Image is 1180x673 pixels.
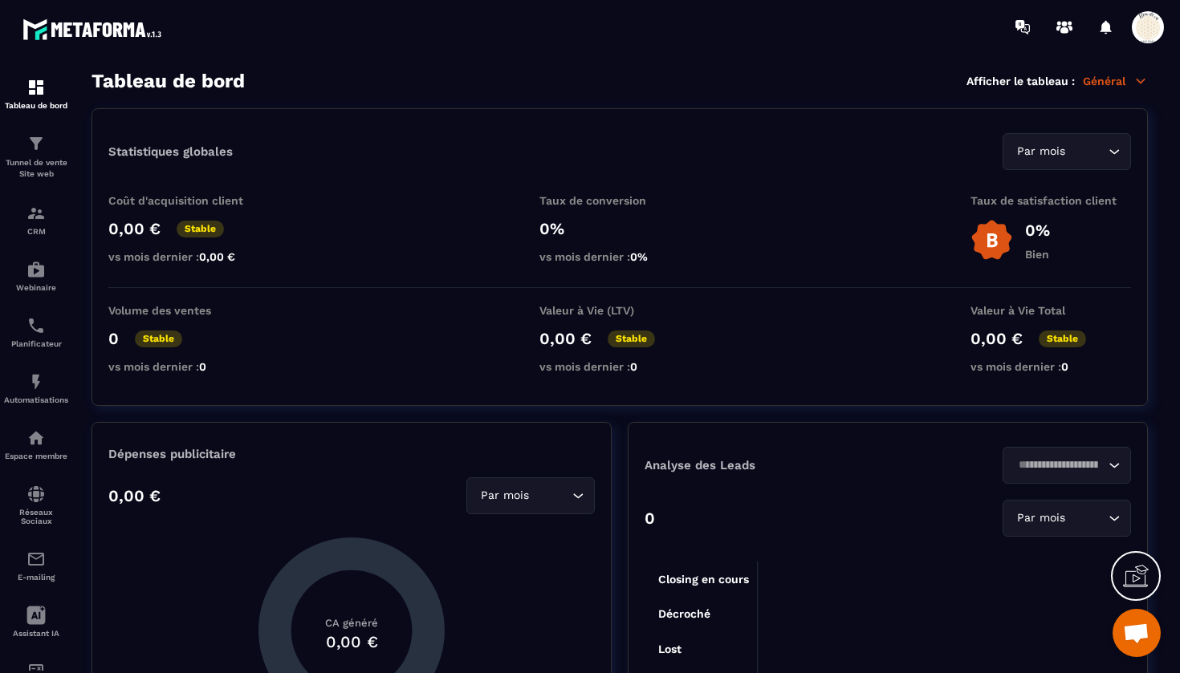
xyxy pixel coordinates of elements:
[26,484,46,504] img: social-network
[4,157,68,180] p: Tunnel de vente Site web
[26,316,46,335] img: scheduler
[532,487,568,505] input: Search for option
[4,304,68,360] a: schedulerschedulerPlanificateur
[1003,133,1131,170] div: Search for option
[539,219,700,238] p: 0%
[1113,609,1161,657] div: Ouvrir le chat
[477,487,532,505] span: Par mois
[1013,143,1068,160] span: Par mois
[970,194,1131,207] p: Taux de satisfaction client
[630,360,637,373] span: 0
[4,573,68,582] p: E-mailing
[199,360,206,373] span: 0
[177,221,224,237] p: Stable
[4,122,68,192] a: formationformationTunnel de vente Site web
[1083,74,1148,88] p: Général
[26,78,46,97] img: formation
[4,416,68,472] a: automationsautomationsEspace membre
[970,360,1131,373] p: vs mois dernier :
[1025,248,1050,261] p: Bien
[4,594,68,650] a: Assistant IA
[108,304,269,317] p: Volume des ventes
[539,194,700,207] p: Taux de conversion
[1013,456,1105,474] input: Search for option
[108,219,161,238] p: 0,00 €
[1025,221,1050,240] p: 0%
[4,248,68,304] a: automationsautomationsWebinaire
[970,219,1013,261] img: b-badge-o.b3b20ee6.svg
[108,360,269,373] p: vs mois dernier :
[4,66,68,122] a: formationformationTableau de bord
[4,508,68,525] p: Réseaux Sociaux
[4,452,68,460] p: Espace membre
[1003,500,1131,537] div: Search for option
[4,360,68,416] a: automationsautomationsAutomatisations
[1068,143,1105,160] input: Search for option
[539,250,700,263] p: vs mois dernier :
[1013,509,1068,527] span: Par mois
[22,14,167,44] img: logo
[135,330,182,347] p: Stable
[4,472,68,537] a: social-networksocial-networkRéseaux Sociaux
[26,204,46,223] img: formation
[92,70,245,92] h3: Tableau de bord
[539,360,700,373] p: vs mois dernier :
[26,260,46,279] img: automations
[4,192,68,248] a: formationformationCRM
[970,329,1023,348] p: 0,00 €
[108,250,269,263] p: vs mois dernier :
[108,329,119,348] p: 0
[1068,509,1105,527] input: Search for option
[108,447,595,461] p: Dépenses publicitaire
[645,509,655,528] p: 0
[966,75,1075,87] p: Afficher le tableau :
[658,607,710,620] tspan: Décroché
[1003,447,1131,484] div: Search for option
[4,395,68,404] p: Automatisations
[658,573,749,586] tspan: Closing en cours
[1039,330,1086,347] p: Stable
[108,194,269,207] p: Coût d'acquisition client
[4,537,68,594] a: emailemailE-mailing
[970,304,1131,317] p: Valeur à Vie Total
[630,250,648,263] span: 0%
[4,339,68,348] p: Planificateur
[1061,360,1068,373] span: 0
[108,144,233,159] p: Statistiques globales
[26,372,46,391] img: automations
[658,643,682,655] tspan: Lost
[26,134,46,153] img: formation
[26,549,46,569] img: email
[539,304,700,317] p: Valeur à Vie (LTV)
[608,330,655,347] p: Stable
[645,458,888,472] p: Analyse des Leads
[4,629,68,638] p: Assistant IA
[4,101,68,110] p: Tableau de bord
[466,477,595,514] div: Search for option
[108,486,161,505] p: 0,00 €
[4,227,68,236] p: CRM
[26,428,46,448] img: automations
[199,250,235,263] span: 0,00 €
[539,329,592,348] p: 0,00 €
[4,283,68,292] p: Webinaire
